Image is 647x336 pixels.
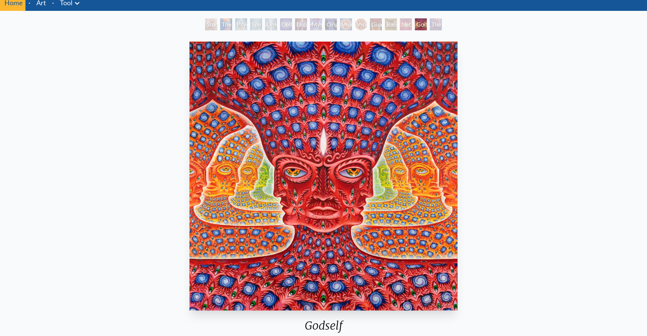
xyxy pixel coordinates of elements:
img: Godself-2012-Alex-Grey-watermarked.jpeg [189,42,457,311]
div: Spiritual Energy System [250,18,262,30]
div: Collective Vision [280,18,292,30]
div: Vision Crystal [340,18,352,30]
div: Net of Being [400,18,412,30]
div: Universal Mind Lattice [265,18,277,30]
div: Mystic Eye [310,18,322,30]
div: Study for the Great Turn [205,18,217,30]
div: The Great Turn [430,18,442,30]
div: Vision Crystal Tondo [355,18,367,30]
div: The Torch [220,18,232,30]
div: Bardo Being [385,18,397,30]
div: Guardian of Infinite Vision [370,18,382,30]
div: Original Face [325,18,337,30]
div: Psychic Energy System [235,18,247,30]
div: Dissectional Art for Tool's Lateralus CD [295,18,307,30]
div: Godself [415,18,427,30]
